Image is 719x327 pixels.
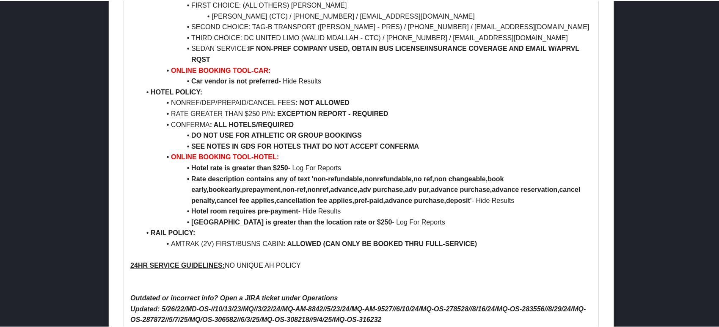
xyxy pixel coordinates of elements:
[140,119,592,130] li: CONFERMA
[273,109,275,116] strong: :
[140,21,592,32] li: SECOND CHOICE: TAG-B TRANSPORT ([PERSON_NAME] - PRES) / [PHONE_NUMBER] / [EMAIL_ADDRESS][DOMAIN_N...
[191,218,392,225] strong: [GEOGRAPHIC_DATA] is greater than the location rate or $250
[140,162,592,173] li: - Log For Reports
[130,259,592,270] p: NO UNIQUE AH POLICY
[191,207,298,214] strong: Hotel room requires pre-payment
[151,88,202,95] strong: HOTEL POLICY:
[130,294,338,301] em: Outdated or incorrect info? Open a JIRA ticket under Operations
[191,163,288,171] strong: Hotel rate is greater than $250
[191,142,419,149] strong: SEE NOTES IN GDS FOR HOTELS THAT DO NOT ACCEPT CONFERMA
[140,75,592,86] li: - Hide Results
[210,120,294,127] strong: : ALL HOTELS/REQUIRED
[191,44,581,62] strong: IF NON-PREF COMPANY USED, OBTAIN BUS LICENSE/INSURANCE COVERAGE AND EMAIL W/APRVL RQST
[295,98,349,105] strong: : NOT ALLOWED
[283,239,477,247] strong: : ALLOWED (CAN ONLY BE BOOKED THRU FULL-SERVICE)
[140,238,592,249] li: AMTRAK (2V) FIRST/BUSNS CABIN
[277,109,388,116] strong: EXCEPTION REPORT - REQUIRED
[191,131,361,138] strong: DO NOT USE FOR ATHLETIC OR GROUP BOOKINGS
[140,10,592,21] li: [PERSON_NAME] (CTC) / [PHONE_NUMBER] / [EMAIL_ADDRESS][DOMAIN_NAME]
[151,228,195,236] strong: RAIL POLICY:
[191,77,278,84] strong: Car vendor is not preferred
[191,175,582,203] strong: Rate description contains any of text 'non-refundable,nonrefundable,no ref,non changeable,book ea...
[140,108,592,119] li: RATE GREATER THAN $250 P/N
[140,97,592,108] li: NONREF/DEP/PREPAID/CANCEL FEES
[140,32,592,43] li: THIRD CHOICE: DC UNITED LIMO (WALID MDALLAH - CTC) / [PHONE_NUMBER] / [EMAIL_ADDRESS][DOMAIN_NAME]
[140,216,592,227] li: - Log For Reports
[171,152,279,160] strong: ONLINE BOOKING TOOL-HOTEL:
[171,66,270,73] strong: ONLINE BOOKING TOOL-CAR:
[130,305,586,323] em: Updated: 5/26/22/MD-OS-//10/13/23/MQ//3/22/24/MQ-AM-8842//5/23/24/MQ-AM-9527//6/10/24/MQ-OS-27852...
[140,173,592,205] li: - Hide Results
[140,205,592,216] li: - Hide Results
[140,42,592,64] li: SEDAN SERVICE:
[130,261,225,268] u: 24HR SERVICE GUIDELINES:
